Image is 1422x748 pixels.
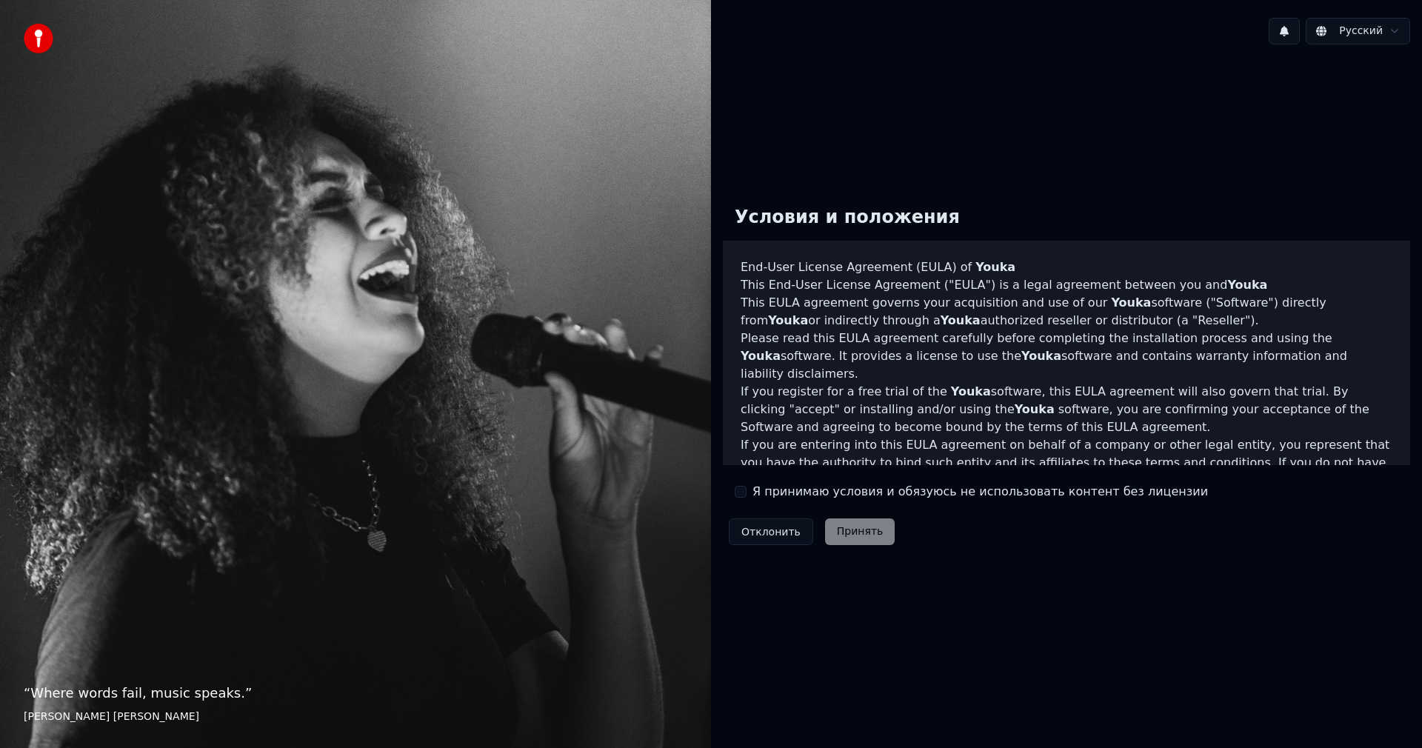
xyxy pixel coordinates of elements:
[741,330,1392,383] p: Please read this EULA agreement carefully before completing the installation process and using th...
[741,349,781,363] span: Youka
[1227,278,1267,292] span: Youka
[741,294,1392,330] p: This EULA agreement governs your acquisition and use of our software ("Software") directly from o...
[729,518,813,545] button: Отклонить
[1015,402,1055,416] span: Youka
[24,24,53,53] img: youka
[24,683,687,704] p: “ Where words fail, music speaks. ”
[941,313,981,327] span: Youka
[741,383,1392,436] p: If you register for a free trial of the software, this EULA agreement will also govern that trial...
[975,260,1015,274] span: Youka
[1021,349,1061,363] span: Youka
[741,258,1392,276] h3: End-User License Agreement (EULA) of
[741,276,1392,294] p: This End-User License Agreement ("EULA") is a legal agreement between you and
[768,313,808,327] span: Youka
[24,709,687,724] footer: [PERSON_NAME] [PERSON_NAME]
[951,384,991,398] span: Youka
[741,436,1392,507] p: If you are entering into this EULA agreement on behalf of a company or other legal entity, you re...
[752,483,1208,501] label: Я принимаю условия и обязуюсь не использовать контент без лицензии
[1111,295,1151,310] span: Youka
[723,194,972,241] div: Условия и положения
